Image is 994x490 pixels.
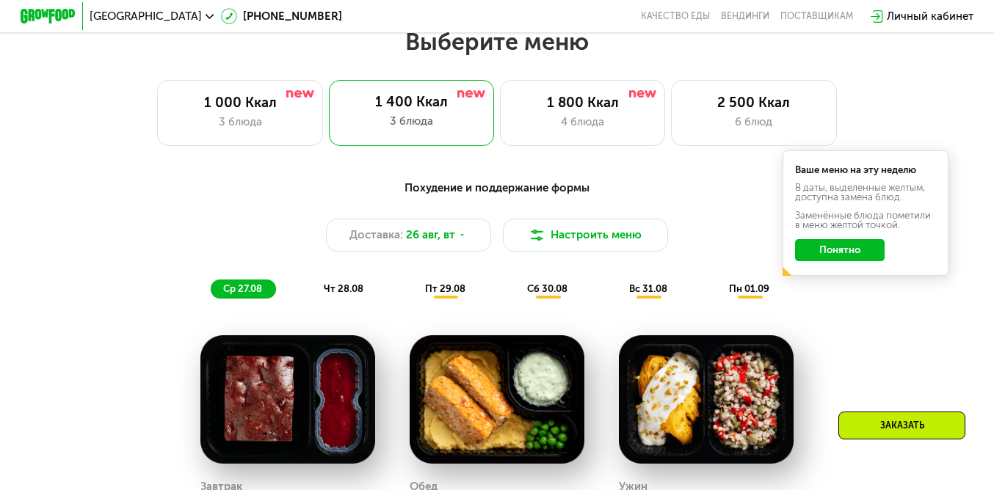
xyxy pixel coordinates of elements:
[887,8,973,25] div: Личный кабинет
[342,94,480,111] div: 1 400 Ккал
[527,283,567,294] span: сб 30.08
[780,11,853,22] div: поставщикам
[88,180,905,197] div: Похудение и поддержание формы
[686,114,822,131] div: 6 блюд
[342,113,480,130] div: 3 блюда
[503,219,669,252] button: Настроить меню
[324,283,363,294] span: чт 28.08
[795,239,885,261] button: Понятно
[515,95,651,111] div: 1 800 Ккал
[44,27,950,56] h2: Выберите меню
[795,211,936,230] div: Заменённые блюда пометили в меню жёлтой точкой.
[838,412,965,439] div: Заказать
[406,227,455,244] span: 26 авг, вт
[795,165,936,175] div: Ваше меню на эту неделю
[349,227,403,244] span: Доставка:
[721,11,769,22] a: Вендинги
[90,11,202,22] span: [GEOGRAPHIC_DATA]
[172,95,308,111] div: 1 000 Ккал
[686,95,822,111] div: 2 500 Ккал
[221,8,342,25] a: [PHONE_NUMBER]
[223,283,262,294] span: ср 27.08
[425,283,465,294] span: пт 29.08
[515,114,651,131] div: 4 блюда
[629,283,667,294] span: вс 31.08
[729,283,769,294] span: пн 01.09
[172,114,308,131] div: 3 блюда
[641,11,710,22] a: Качество еды
[795,183,936,202] div: В даты, выделенные желтым, доступна замена блюд.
